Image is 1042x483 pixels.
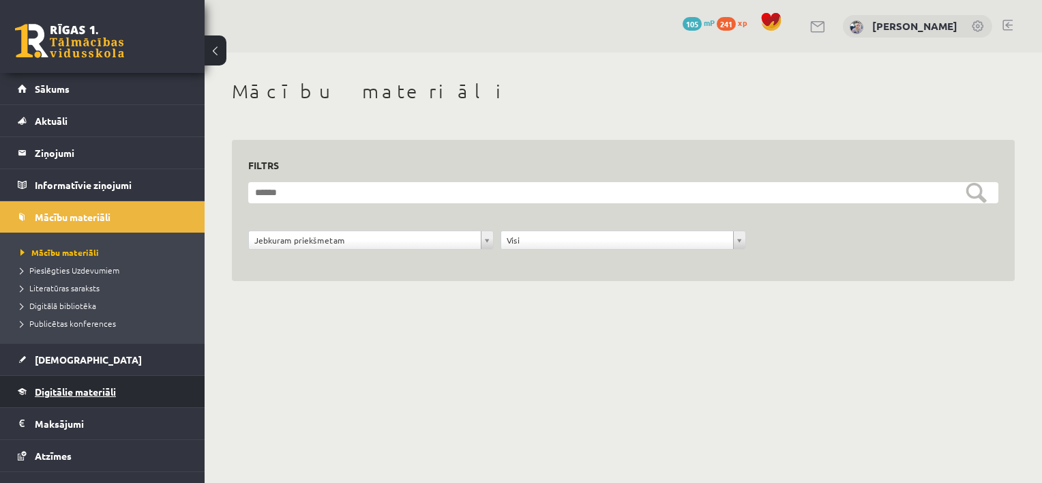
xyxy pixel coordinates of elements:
a: Rīgas 1. Tālmācības vidusskola [15,24,124,58]
span: Pieslēgties Uzdevumiem [20,265,119,276]
span: Jebkuram priekšmetam [254,231,475,249]
a: Publicētas konferences [20,317,191,330]
span: Aktuāli [35,115,68,127]
span: Mācību materiāli [20,247,99,258]
a: Visi [501,231,745,249]
a: Literatūras saraksts [20,282,191,294]
legend: Ziņojumi [35,137,188,169]
a: Ziņojumi [18,137,188,169]
span: 241 [717,17,736,31]
a: Sākums [18,73,188,104]
a: Digitālie materiāli [18,376,188,407]
a: [PERSON_NAME] [872,19,957,33]
span: Atzīmes [35,450,72,462]
img: Kristīne Vītola [850,20,863,34]
h3: Filtrs [248,156,982,175]
span: Digitālie materiāli [35,385,116,398]
span: mP [704,17,715,28]
span: Publicētas konferences [20,318,116,329]
a: 105 mP [683,17,715,28]
a: 241 xp [717,17,754,28]
legend: Maksājumi [35,408,188,439]
span: Literatūras saraksts [20,282,100,293]
a: Mācību materiāli [20,246,191,259]
span: [DEMOGRAPHIC_DATA] [35,353,142,366]
a: Mācību materiāli [18,201,188,233]
legend: Informatīvie ziņojumi [35,169,188,201]
a: [DEMOGRAPHIC_DATA] [18,344,188,375]
span: Sākums [35,83,70,95]
span: Visi [507,231,728,249]
a: Pieslēgties Uzdevumiem [20,264,191,276]
a: Digitālā bibliotēka [20,299,191,312]
h1: Mācību materiāli [232,80,1015,103]
span: Digitālā bibliotēka [20,300,96,311]
a: Aktuāli [18,105,188,136]
a: Informatīvie ziņojumi [18,169,188,201]
a: Atzīmes [18,440,188,471]
span: xp [738,17,747,28]
a: Jebkuram priekšmetam [249,231,493,249]
a: Maksājumi [18,408,188,439]
span: Mācību materiāli [35,211,110,223]
span: 105 [683,17,702,31]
